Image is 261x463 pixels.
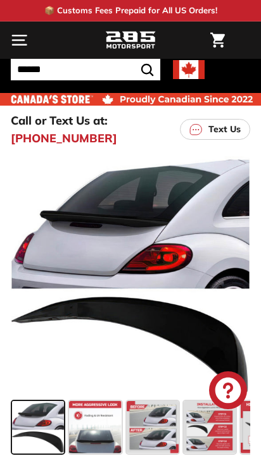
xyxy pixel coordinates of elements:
a: Cart [204,22,231,58]
p: Text Us [208,123,241,136]
a: [PHONE_NUMBER] [11,130,117,147]
p: Call or Text Us at: [11,112,108,129]
img: Logo_285_Motorsport_areodynamics_components [105,30,156,51]
p: 📦 Customs Fees Prepaid for All US Orders! [44,4,217,17]
input: Search [11,59,160,80]
a: Text Us [180,119,250,140]
inbox-online-store-chat: Shopify online store chat [205,371,251,412]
